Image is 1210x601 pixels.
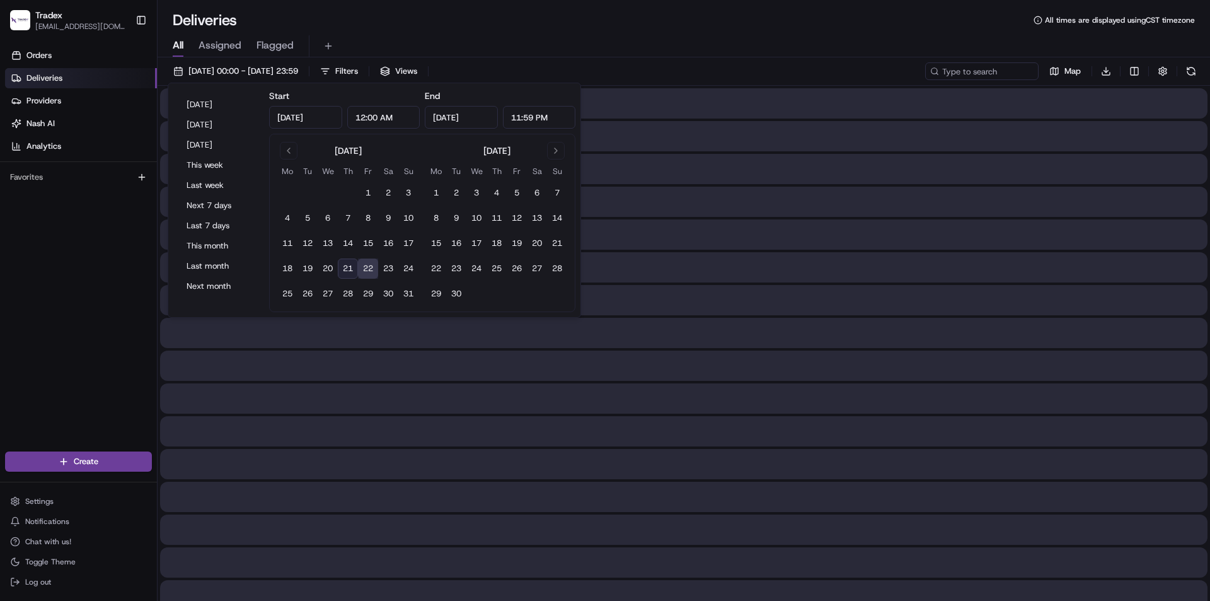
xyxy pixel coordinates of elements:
button: 26 [507,259,527,279]
button: 17 [466,233,487,254]
button: 1 [426,183,446,203]
div: 📗 [13,184,23,194]
button: 20 [318,259,338,279]
button: Views [374,62,423,80]
button: Go to next month [547,142,565,160]
button: Next month [181,277,256,295]
button: Go to previous month [280,142,297,160]
span: Notifications [25,516,69,527]
span: Pylon [125,214,153,223]
button: 9 [378,208,398,228]
button: 12 [297,233,318,254]
button: 6 [318,208,338,228]
input: Date [425,106,498,129]
div: [DATE] [335,144,362,157]
button: [DATE] [181,136,256,154]
button: 14 [338,233,358,254]
button: 20 [527,233,547,254]
th: Friday [507,165,527,178]
button: 27 [527,259,547,279]
button: 23 [446,259,466,279]
div: Favorites [5,167,152,187]
button: 15 [426,233,446,254]
button: 30 [446,284,466,304]
button: 29 [426,284,446,304]
th: Monday [277,165,297,178]
button: 8 [426,208,446,228]
button: 6 [527,183,547,203]
span: Knowledge Base [25,183,96,195]
button: 19 [507,233,527,254]
span: Analytics [26,141,61,152]
label: Start [269,90,289,102]
button: 17 [398,233,418,254]
span: Log out [25,577,51,587]
button: 24 [398,259,418,279]
img: 1736555255976-a54dd68f-1ca7-489b-9aae-adbdc363a1c4 [13,120,35,143]
a: 📗Knowledge Base [8,178,101,201]
th: Sunday [398,165,418,178]
span: All [173,38,183,53]
label: End [425,90,440,102]
button: 19 [297,259,318,279]
th: Monday [426,165,446,178]
button: 21 [338,259,358,279]
div: We're available if you need us! [43,133,159,143]
span: Settings [25,496,54,506]
button: Toggle Theme [5,553,152,571]
th: Saturday [378,165,398,178]
button: 3 [398,183,418,203]
span: Views [395,66,417,77]
span: Assigned [199,38,241,53]
button: Log out [5,573,152,591]
button: Last 7 days [181,217,256,235]
button: 13 [527,208,547,228]
button: 23 [378,259,398,279]
button: 30 [378,284,398,304]
img: Tradex [10,10,30,30]
button: 4 [277,208,297,228]
button: Chat with us! [5,533,152,551]
button: 4 [487,183,507,203]
a: Orders [5,45,157,66]
button: 16 [378,233,398,254]
button: Tradex [35,9,62,21]
button: Settings [5,493,152,510]
button: This month [181,237,256,255]
span: Filters [335,66,358,77]
th: Wednesday [318,165,338,178]
th: Wednesday [466,165,487,178]
button: 1 [358,183,378,203]
button: Filters [314,62,364,80]
button: Start new chat [214,124,229,139]
button: 28 [338,284,358,304]
button: 22 [426,259,446,279]
button: Create [5,452,152,472]
div: 💻 [107,184,117,194]
button: 12 [507,208,527,228]
a: Powered byPylon [89,213,153,223]
th: Tuesday [297,165,318,178]
h1: Deliveries [173,10,237,30]
span: Providers [26,95,61,107]
button: 5 [297,208,318,228]
span: Map [1064,66,1081,77]
button: 11 [277,233,297,254]
button: 2 [378,183,398,203]
button: 25 [487,259,507,279]
button: [EMAIL_ADDRESS][DOMAIN_NAME] [35,21,125,32]
button: 11 [487,208,507,228]
img: Nash [13,13,38,38]
button: 18 [277,259,297,279]
button: 7 [338,208,358,228]
button: 16 [446,233,466,254]
span: [DATE] 00:00 - [DATE] 23:59 [188,66,298,77]
button: [DATE] [181,96,256,114]
button: [DATE] 00:00 - [DATE] 23:59 [168,62,304,80]
button: 31 [398,284,418,304]
span: Deliveries [26,73,62,84]
span: Flagged [256,38,294,53]
a: Providers [5,91,157,111]
button: 3 [466,183,487,203]
button: Last week [181,177,256,194]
